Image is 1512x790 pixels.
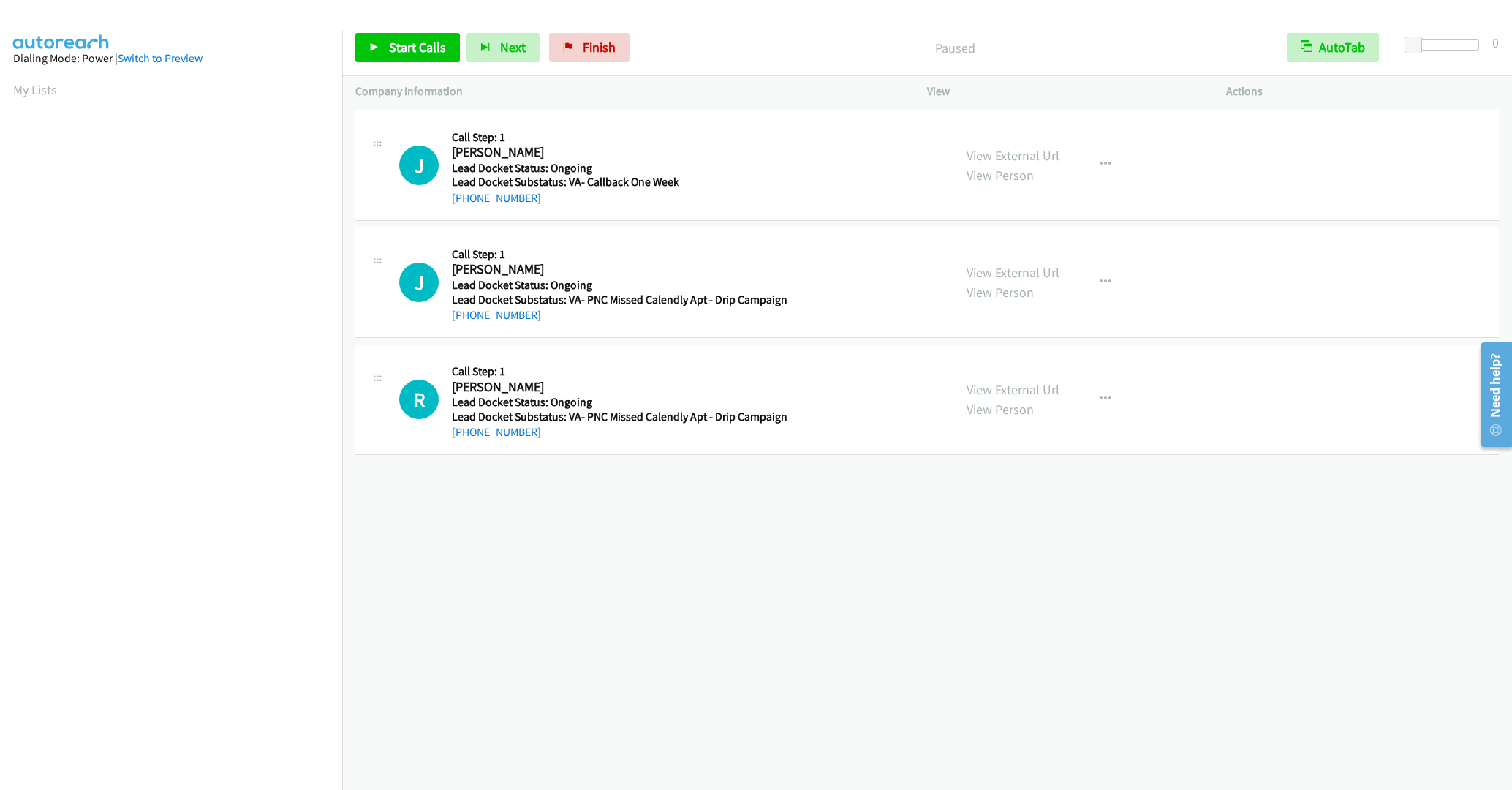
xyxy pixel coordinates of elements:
[13,81,57,98] a: My Lists
[452,144,782,161] h2: [PERSON_NAME]
[13,50,329,67] div: Dialing Mode: Power |
[452,410,787,424] h5: Lead Docket Substatus: VA- PNC Missed Calendly Apt - Drip Campaign
[549,33,630,62] a: Finish
[1412,39,1479,51] div: Delay between calls (in seconds)
[1470,336,1512,453] iframe: Resource Center
[967,167,1034,184] a: View Person
[399,380,439,419] div: The call is yet to be attempted
[500,39,526,56] span: Next
[967,284,1034,301] a: View Person
[452,191,541,205] a: [PHONE_NUMBER]
[399,263,439,302] div: The call is yet to be attempted
[967,264,1059,281] a: View External Url
[389,39,446,56] span: Start Calls
[649,38,1260,58] p: Paused
[355,83,901,100] p: Company Information
[452,308,541,322] a: [PHONE_NUMBER]
[452,379,782,396] h2: [PERSON_NAME]
[355,33,460,62] a: Start Calls
[452,261,782,278] h2: [PERSON_NAME]
[967,147,1059,164] a: View External Url
[452,278,787,293] h5: Lead Docket Status: Ongoing
[583,39,616,56] span: Finish
[399,146,439,185] div: The call is yet to be attempted
[967,381,1059,398] a: View External Url
[399,146,439,185] h1: J
[452,175,782,189] h5: Lead Docket Substatus: VA- Callback One Week
[399,263,439,302] h1: J
[1287,33,1379,62] button: AutoTab
[118,51,203,65] a: Switch to Preview
[967,401,1034,418] a: View Person
[452,293,787,307] h5: Lead Docket Substatus: VA- PNC Missed Calendly Apt - Drip Campaign
[399,380,439,419] h1: R
[452,161,782,176] h5: Lead Docket Status: Ongoing
[927,83,1200,100] p: View
[1492,33,1499,53] div: 0
[452,364,787,379] h5: Call Step: 1
[466,33,540,62] button: Next
[452,395,787,410] h5: Lead Docket Status: Ongoing
[452,425,541,439] a: [PHONE_NUMBER]
[452,130,782,145] h5: Call Step: 1
[1226,83,1499,100] p: Actions
[452,247,787,262] h5: Call Step: 1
